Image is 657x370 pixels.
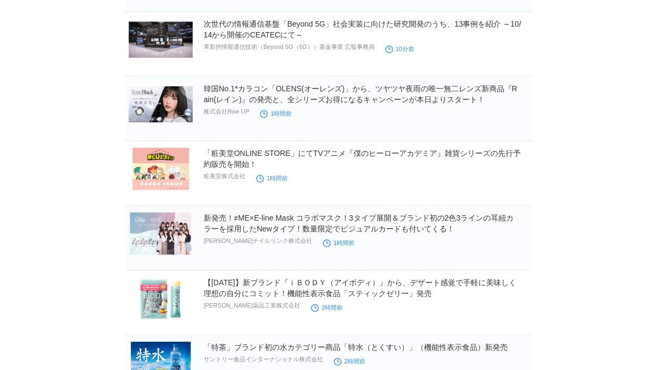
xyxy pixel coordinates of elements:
[129,83,193,126] img: 韓国No.1*カラコン「OLENS(オーレンズ)」から、ツヤツヤ夜雨の唯一無二レンズ新商品『Rain(レイン)』の発売と、全シリーズお得になるキャンペーンが本日よりスタート！
[204,108,249,116] p: 株式会社Rise UP
[323,240,355,246] time: 1時間前
[311,304,343,311] time: 2時間前
[204,278,516,298] a: 【[DATE]】新ブランド『ⅰＢＯＤＹ（アイボディ）』から、デザート感覚で手軽に美味しく理想の自分にコミット！機能性表示食品「スティックゼリー」発売
[204,84,517,104] a: 韓国No.1*カラコン「OLENS(オーレンズ)」から、ツヤツヤ夜雨の唯一無二レンズ新商品『Rain(レイン)』の発売と、全シリーズお得になるキャンペーンが本日よりスタート！
[386,46,414,52] time: 10分前
[204,237,312,245] p: [PERSON_NAME]テイルリンク株式会社
[204,172,245,180] p: 粧美堂株式会社
[204,20,521,39] a: 次世代の情報通信基盤「Beyond 5G」社会実装に向けた研究開発のうち、13事例を紹介 ～10/14から開催のCEATECにて～
[129,277,193,319] img: 【10月14日】新ブランド『ⅰＢＯＤＹ（アイボディ）』から、デザート感覚で手軽に美味しく理想の自分にコミット！機能性表示食品「スティックゼリー」発売
[204,43,375,51] p: 革新的情報通信技術（Beyond 5G（6G））基金事業 広報事務局
[204,302,300,310] p: [PERSON_NAME]薬品工業株式会社
[129,148,193,190] img: 「粧美堂ONLINE STORE」にてTVアニメ『僕のヒーローアカデミア』雑貨シリーズの先行予約販売を開始！
[204,214,514,233] a: 新発売！≠ME×E-line Mask コラボマスク！3タイプ展開＆ブランド初の2色3ラインの耳紐カラーを採用したNewタイプ！数量限定でビジュアルカードも付いてくる！
[129,212,193,255] img: 新発売！≠ME×E-line Mask コラボマスク！3タイプ展開＆ブランド初の2色3ラインの耳紐カラーを採用したNewタイプ！数量限定でビジュアルカードも付いてくる！
[204,343,508,352] a: 「特茶」ブランド初の水カテゴリー商品「特水（とくすい）」（機能性表示食品）新発売
[260,110,292,117] time: 1時間前
[256,175,288,181] time: 1時間前
[129,18,193,61] img: 次世代の情報通信基盤「Beyond 5G」社会実装に向けた研究開発のうち、13事例を紹介 ～10/14から開催のCEATECにて～
[204,149,521,168] a: 「粧美堂ONLINE STORE」にてTVアニメ『僕のヒーローアカデミア』雑貨シリーズの先行予約販売を開始！
[204,355,323,363] p: サントリー食品インターナショナル株式会社
[334,358,365,365] time: 2時間前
